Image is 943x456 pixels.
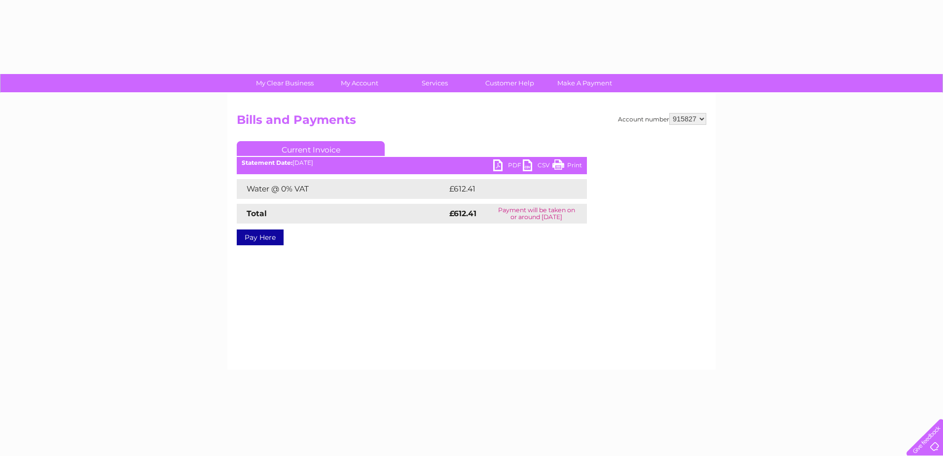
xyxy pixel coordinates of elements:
a: Pay Here [237,229,284,245]
a: Make A Payment [544,74,625,92]
td: Payment will be taken on or around [DATE] [486,204,587,224]
strong: £612.41 [449,209,476,218]
a: Customer Help [469,74,550,92]
div: [DATE] [237,159,587,166]
a: Services [394,74,475,92]
a: My Clear Business [244,74,326,92]
div: Account number [618,113,706,125]
a: CSV [523,159,552,174]
a: PDF [493,159,523,174]
a: My Account [319,74,400,92]
td: Water @ 0% VAT [237,179,447,199]
a: Print [552,159,582,174]
h2: Bills and Payments [237,113,706,132]
strong: Total [247,209,267,218]
td: £612.41 [447,179,568,199]
b: Statement Date: [242,159,292,166]
a: Current Invoice [237,141,385,156]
